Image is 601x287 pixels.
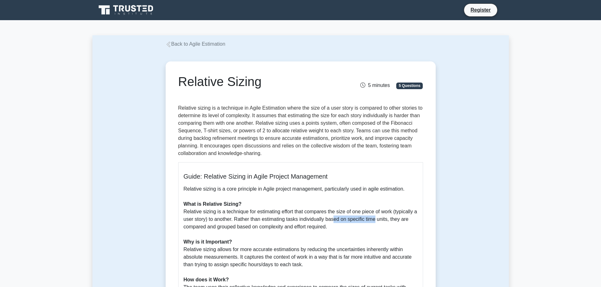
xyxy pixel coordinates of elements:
a: Register [467,6,494,14]
p: Relative sizing is a technique in Agile Estimation where the size of a user story is compared to ... [178,104,423,157]
b: What is Relative Sizing? [184,201,242,207]
span: 5 Questions [396,83,423,89]
a: Back to Agile Estimation [166,41,226,47]
h1: Relative Sizing [178,74,339,89]
span: 5 minutes [360,83,390,88]
h5: Guide: Relative Sizing in Agile Project Management [184,173,418,180]
b: How does it Work? [184,277,229,282]
b: Why is it Important? [184,239,232,244]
